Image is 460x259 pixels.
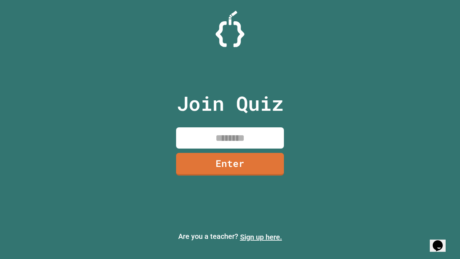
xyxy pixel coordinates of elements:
iframe: chat widget [430,230,453,252]
a: Enter [176,153,284,176]
img: Logo.svg [216,11,244,47]
p: Join Quiz [177,88,284,118]
a: Sign up here. [240,233,282,241]
p: Are you a teacher? [6,231,454,242]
